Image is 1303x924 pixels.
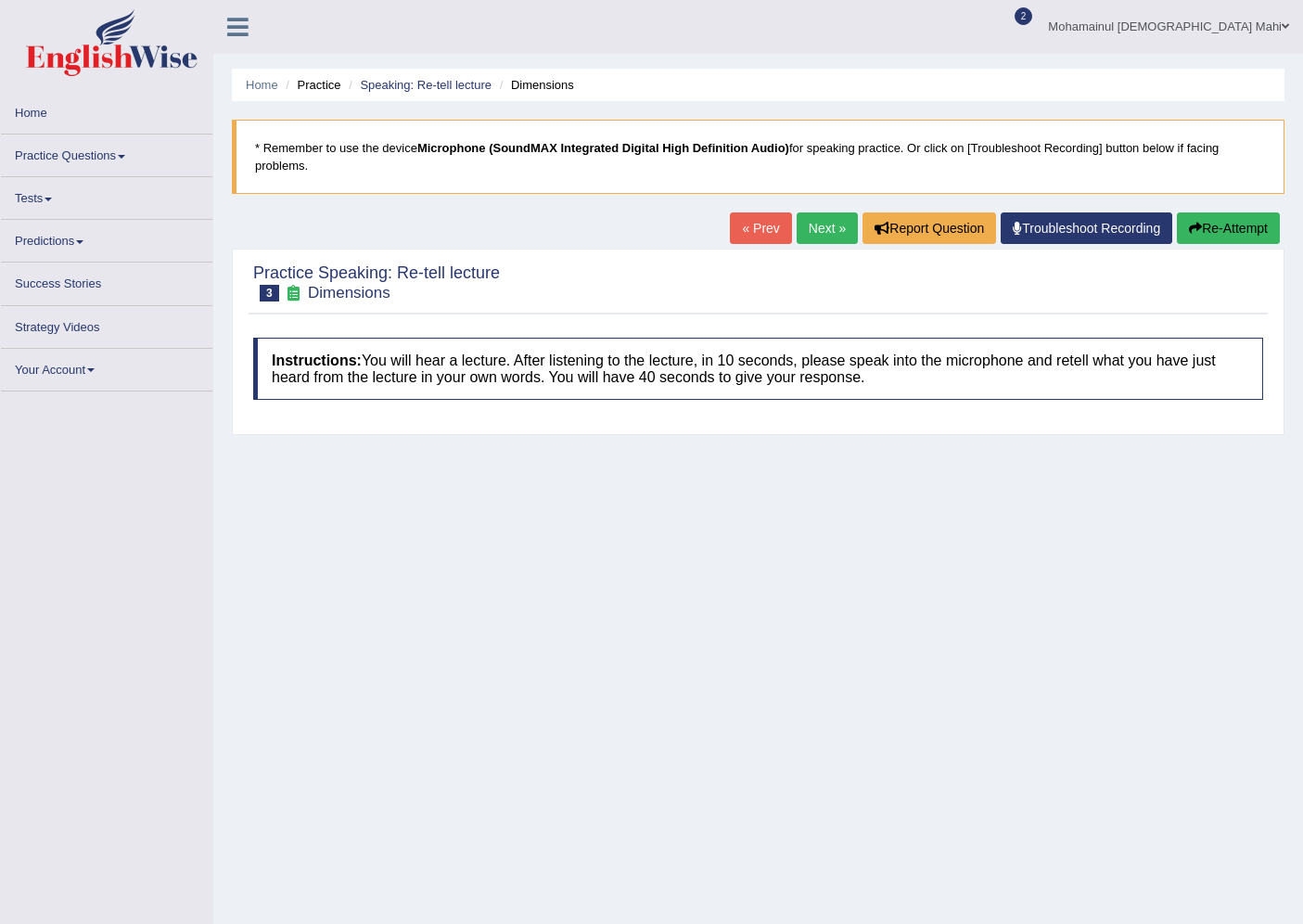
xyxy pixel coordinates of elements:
[1,135,212,171] a: Practice Questions
[253,264,500,302] h2: Practice Speaking: Re-tell lecture
[308,284,390,302] small: Dimensions
[253,338,1263,400] h4: You will hear a lecture. After listening to the lecture, in 10 seconds, please speak into the mic...
[284,285,303,302] small: Exam occurring question
[232,120,1284,194] blockquote: * Remember to use the device for speaking practice. Or click on [Troubleshoot Recording] button b...
[1015,7,1033,25] span: 2
[360,78,492,92] a: Speaking: Re-tell lecture
[730,212,791,244] a: « Prev
[417,141,789,155] b: Microphone (SoundMAX Integrated Digital High Definition Audio)
[1,92,212,128] a: Home
[1,306,212,342] a: Strategy Videos
[1177,212,1280,244] button: Re-Attempt
[1,349,212,385] a: Your Account
[862,212,996,244] button: Report Question
[1,177,212,213] a: Tests
[260,285,279,302] span: 3
[1001,212,1172,244] a: Troubleshoot Recording
[272,353,362,368] b: Instructions:
[495,76,574,94] li: Dimensions
[1,263,212,299] a: Success Stories
[246,78,278,92] a: Home
[1,220,212,256] a: Predictions
[281,76,340,94] li: Practice
[797,212,858,244] a: Next »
